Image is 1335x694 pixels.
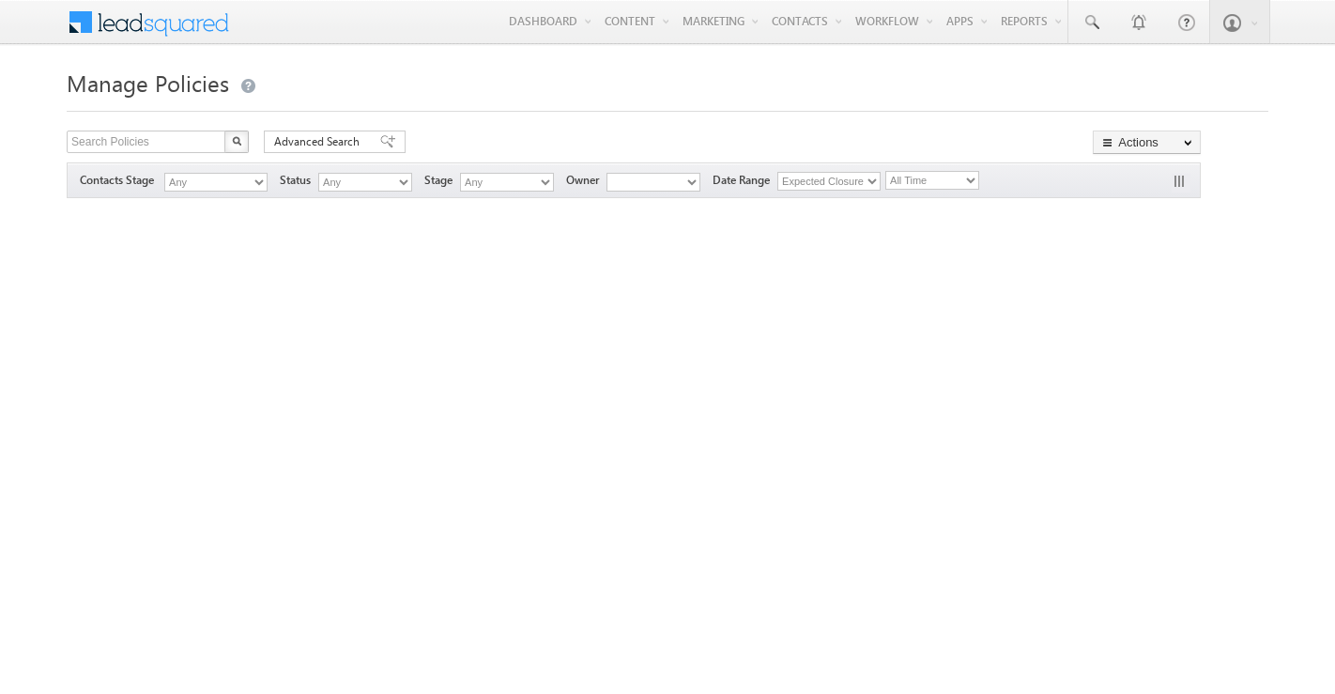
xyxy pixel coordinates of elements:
[1093,131,1201,154] button: Actions
[713,172,777,189] span: Date Range
[566,172,606,189] span: Owner
[232,136,241,146] img: Search
[424,172,460,189] span: Stage
[280,172,318,189] span: Status
[80,172,161,189] span: Contacts Stage
[274,133,365,150] span: Advanced Search
[67,68,229,98] span: Manage Policies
